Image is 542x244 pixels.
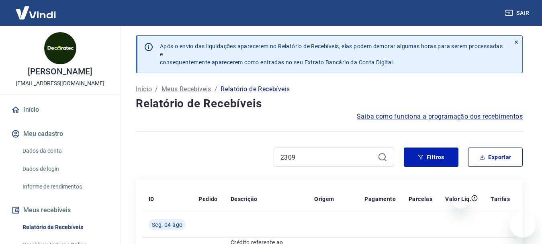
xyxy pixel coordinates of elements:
button: Exportar [468,148,523,167]
button: Meus recebíveis [10,201,110,219]
p: / [155,84,158,94]
img: 48f697c8-0344-46ae-87aa-dd2b261a22d5.jpeg [44,32,76,64]
input: Busque pelo número do pedido [280,151,374,163]
iframe: Fechar mensagem [452,193,468,209]
a: Relatório de Recebíveis [19,219,110,236]
a: Dados da conta [19,143,110,159]
p: Após o envio das liquidações aparecerem no Relatório de Recebíveis, elas podem demorar algumas ho... [160,42,504,66]
p: ID [149,195,154,203]
p: Pedido [198,195,217,203]
p: [EMAIL_ADDRESS][DOMAIN_NAME] [16,79,104,88]
p: [PERSON_NAME] [28,68,92,76]
p: Parcelas [409,195,432,203]
p: Descrição [231,195,258,203]
iframe: Botão para abrir a janela de mensagens [510,212,536,238]
img: Vindi [10,0,62,25]
p: Pagamento [364,195,396,203]
a: Dados de login [19,161,110,177]
a: Saiba como funciona a programação dos recebimentos [357,112,523,121]
a: Informe de rendimentos [19,178,110,195]
p: Relatório de Recebíveis [221,84,290,94]
button: Sair [503,6,532,21]
a: Meus Recebíveis [162,84,211,94]
p: Origem [314,195,334,203]
button: Filtros [404,148,458,167]
p: / [215,84,217,94]
span: Seg, 04 ago [152,221,182,229]
a: Início [10,101,110,119]
h4: Relatório de Recebíveis [136,96,523,112]
p: Valor Líq. [445,195,471,203]
a: Início [136,84,152,94]
button: Meu cadastro [10,125,110,143]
